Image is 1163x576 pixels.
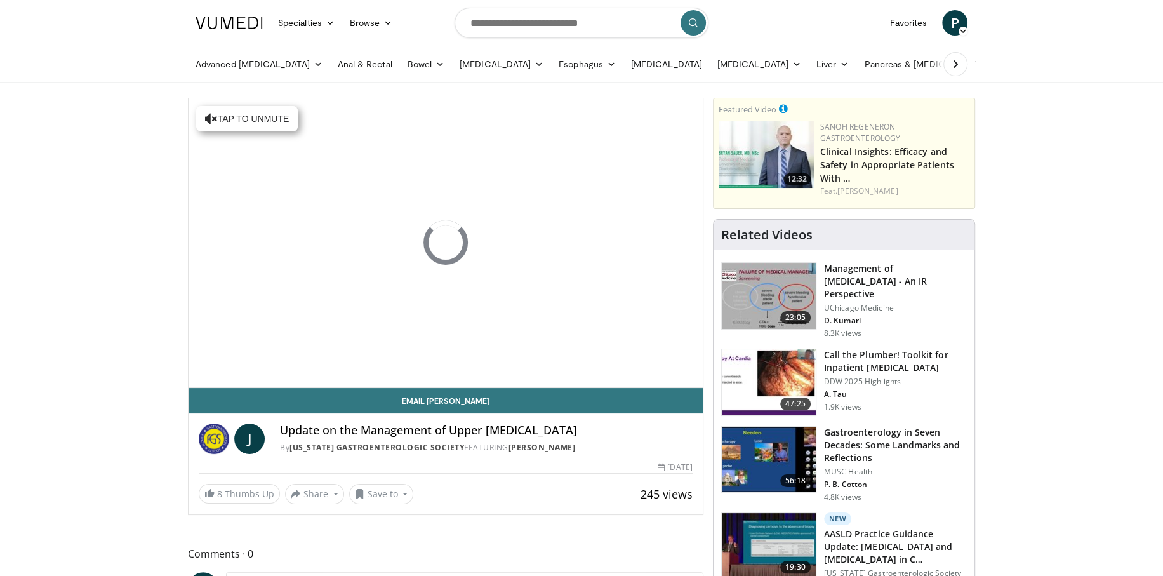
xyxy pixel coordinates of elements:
[820,121,901,144] a: Sanofi Regeneron Gastroenterology
[824,467,967,477] p: MUSC Health
[641,486,693,502] span: 245 views
[824,389,967,399] p: A. Tau
[349,484,414,504] button: Save to
[722,263,816,329] img: f07a691c-eec3-405b-bc7b-19fe7e1d3130.150x105_q85_crop-smart_upscale.jpg
[824,512,852,525] p: New
[285,484,344,504] button: Share
[780,474,811,487] span: 56:18
[199,484,280,504] a: 8 Thumbs Up
[882,10,934,36] a: Favorites
[824,492,861,502] p: 4.8K views
[623,51,710,77] a: [MEDICAL_DATA]
[188,51,330,77] a: Advanced [MEDICAL_DATA]
[721,349,967,416] a: 47:25 Call the Plumber! Toolkit for Inpatient [MEDICAL_DATA] DDW 2025 Highlights A. Tau 1.9K views
[780,398,811,410] span: 47:25
[820,145,954,184] a: Clinical Insights: Efficacy and Safety in Appropriate Patients With …
[189,388,703,413] a: Email [PERSON_NAME]
[824,262,967,300] h3: Management of [MEDICAL_DATA] - An IR Perspective
[455,8,708,38] input: Search topics, interventions
[722,349,816,415] img: 5536a9e8-eb9a-4f20-9b0c-6829e1cdf3c2.150x105_q85_crop-smart_upscale.jpg
[719,104,776,115] small: Featured Video
[280,424,693,438] h4: Update on the Management of Upper [MEDICAL_DATA]
[824,528,967,566] h3: AASLD Practice Guidance Update: [MEDICAL_DATA] and [MEDICAL_DATA] in C…
[710,51,809,77] a: [MEDICAL_DATA]
[551,51,623,77] a: Esophagus
[280,442,693,453] div: By FEATURING
[199,424,229,454] img: Florida Gastroenterologic Society
[342,10,401,36] a: Browse
[824,426,967,464] h3: Gastroenterology in Seven Decades: Some Landmarks and Reflections
[330,51,400,77] a: Anal & Rectal
[824,479,967,490] p: P. B. Cotton
[189,98,703,388] video-js: Video Player
[721,262,967,338] a: 23:05 Management of [MEDICAL_DATA] - An IR Perspective UChicago Medicine D. Kumari 8.3K views
[400,51,452,77] a: Bowel
[234,424,265,454] a: J
[719,121,814,188] img: bf9ce42c-6823-4735-9d6f-bc9dbebbcf2c.png.150x105_q85_crop-smart_upscale.jpg
[289,442,464,453] a: [US_STATE] Gastroenterologic Society
[270,10,342,36] a: Specialties
[722,427,816,493] img: bb93d144-f14a-4ef9-9756-be2f2f3d1245.150x105_q85_crop-smart_upscale.jpg
[196,17,263,29] img: VuMedi Logo
[719,121,814,188] a: 12:32
[217,488,222,500] span: 8
[824,377,967,387] p: DDW 2025 Highlights
[658,462,692,473] div: [DATE]
[780,561,811,573] span: 19:30
[780,311,811,324] span: 23:05
[452,51,551,77] a: [MEDICAL_DATA]
[837,185,898,196] a: [PERSON_NAME]
[824,303,967,313] p: UChicago Medicine
[820,185,969,197] div: Feat.
[824,349,967,374] h3: Call the Plumber! Toolkit for Inpatient [MEDICAL_DATA]
[508,442,576,453] a: [PERSON_NAME]
[721,227,813,243] h4: Related Videos
[824,316,967,326] p: D. Kumari
[196,106,298,131] button: Tap to unmute
[824,402,861,412] p: 1.9K views
[721,426,967,502] a: 56:18 Gastroenterology in Seven Decades: Some Landmarks and Reflections MUSC Health P. B. Cotton ...
[783,173,811,185] span: 12:32
[942,10,967,36] a: P
[824,328,861,338] p: 8.3K views
[856,51,1005,77] a: Pancreas & [MEDICAL_DATA]
[809,51,856,77] a: Liver
[188,546,703,562] span: Comments 0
